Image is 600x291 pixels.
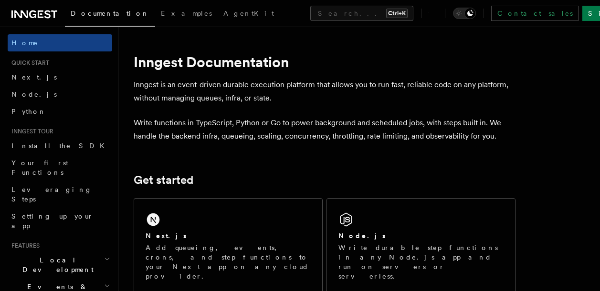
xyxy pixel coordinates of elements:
[146,231,187,241] h2: Next.js
[386,9,408,18] kbd: Ctrl+K
[65,3,155,27] a: Documentation
[223,10,274,17] span: AgentKit
[155,3,218,26] a: Examples
[8,69,112,86] a: Next.js
[8,255,104,274] span: Local Development
[11,73,57,81] span: Next.js
[338,231,386,241] h2: Node.js
[8,154,112,181] a: Your first Functions
[134,53,516,70] h1: Inngest Documentation
[11,38,38,48] span: Home
[71,10,149,17] span: Documentation
[8,34,112,51] a: Home
[338,243,504,281] p: Write durable step functions in any Node.js app and run on servers or serverless.
[8,181,112,208] a: Leveraging Steps
[310,6,413,21] button: Search...Ctrl+K
[8,137,112,154] a: Install the SDK
[8,59,49,67] span: Quick start
[11,142,110,150] span: Install the SDK
[8,86,112,103] a: Node.js
[11,108,46,115] span: Python
[161,10,212,17] span: Examples
[453,8,476,19] button: Toggle dark mode
[134,78,516,105] p: Inngest is an event-driven durable execution platform that allows you to run fast, reliable code ...
[8,251,112,278] button: Local Development
[8,103,112,120] a: Python
[491,6,579,21] a: Contact sales
[134,116,516,143] p: Write functions in TypeScript, Python or Go to power background and scheduled jobs, with steps bu...
[134,173,193,187] a: Get started
[218,3,280,26] a: AgentKit
[11,212,94,230] span: Setting up your app
[11,186,92,203] span: Leveraging Steps
[146,243,311,281] p: Add queueing, events, crons, and step functions to your Next app on any cloud provider.
[11,90,57,98] span: Node.js
[8,128,53,135] span: Inngest tour
[8,242,40,250] span: Features
[8,208,112,234] a: Setting up your app
[11,159,68,176] span: Your first Functions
